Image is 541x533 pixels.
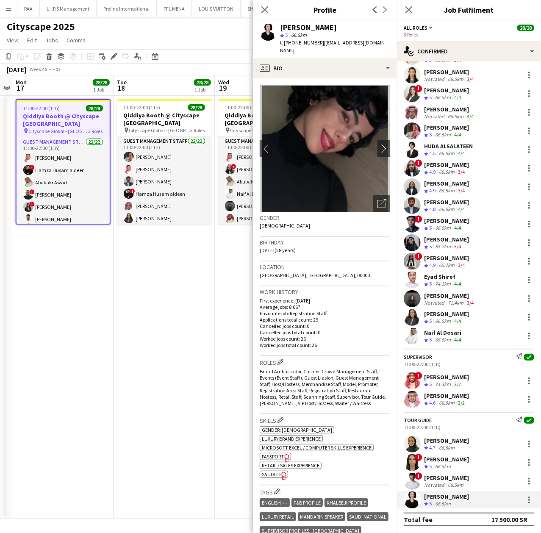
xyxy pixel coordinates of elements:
app-card-role: Guest Management Staff22/2211:00-22:00 (11h)[PERSON_NAME][PERSON_NAME][PERSON_NAME]!Hamza Husam a... [117,136,212,423]
span: All roles [404,25,427,31]
span: 4.8 [429,206,436,212]
span: 5 [429,336,432,343]
h3: Work history [260,288,390,296]
span: ! [415,85,422,92]
span: | [EMAIL_ADDRESS][DOMAIN_NAME] [280,39,387,53]
div: Not rated [424,76,446,82]
span: ! [231,164,236,169]
div: Total fee [404,515,433,524]
h3: Qiddiya Booth @ Cityscape [GEOGRAPHIC_DATA] [17,112,110,128]
div: +03 [53,66,61,72]
span: 3 Roles [89,128,103,134]
div: ENGLISH ++ [260,498,290,507]
span: 5 [429,381,432,387]
span: Comms [67,36,86,44]
div: [PERSON_NAME] [424,455,469,463]
div: SAUDI NATIONAL [347,512,388,521]
h3: Skills [260,416,390,425]
span: ! [415,159,422,167]
p: Cancelled jobs count: 0 [260,323,390,329]
span: 28/28 [86,105,103,111]
div: Supervisor [404,354,432,360]
span: 11:00-22:00 (11h) [124,104,161,111]
span: 11:00-22:00 (11h) [225,104,262,111]
span: Cityscape Global - [GEOGRAPHIC_DATA] [230,127,292,133]
div: 66.5km [437,400,456,407]
span: 5 [285,32,288,38]
button: L.I.P.S Management [40,0,97,17]
h3: Profile [253,4,397,15]
span: 5 [429,94,432,100]
img: Crew avatar or photo [260,85,390,212]
div: [PERSON_NAME] [424,86,469,94]
span: ! [30,189,35,194]
app-skills-label: 3/4 [467,300,474,306]
div: 11:00-22:00 (11h) [404,361,534,367]
div: 11:00-22:00 (11h)28/28Qiddiya Booth @ Cityscape [GEOGRAPHIC_DATA] Cityscape Global - [GEOGRAPHIC_... [218,99,313,225]
span: Cityscape Global - [GEOGRAPHIC_DATA] [29,128,89,134]
div: 11:00-22:00 (11h)28/28Qiddiya Booth @ Cityscape [GEOGRAPHIC_DATA] Cityscape Global - [GEOGRAPHIC_... [117,99,212,225]
p: Worked jobs total count: 26 [260,342,390,348]
h3: Roles [260,358,390,366]
app-skills-label: 4/4 [458,150,465,156]
span: Brand Ambassador, Cashier, Crowd Management Staff, Events (Event Staff), Guest Liasion, Guest Man... [260,368,386,406]
span: t. [PHONE_NUMBER] [280,39,324,46]
p: Favourite job: Registration Staff [260,310,390,316]
div: HUDA ALSALATEEN [424,142,473,150]
div: [PERSON_NAME] [424,493,469,500]
app-skills-label: 4/4 [454,336,461,343]
span: [DEMOGRAPHIC_DATA] [260,222,310,229]
app-skills-label: 4/4 [454,94,461,100]
div: [PERSON_NAME] [424,124,469,131]
span: Jobs [45,36,58,44]
div: [PERSON_NAME] [424,373,469,381]
button: All roles [404,25,434,31]
span: Luxury brand experience [262,436,321,442]
div: 55.7km [433,243,452,250]
h3: Job Fulfilment [397,4,541,15]
div: 66.5km [437,169,456,176]
div: 66.5km [433,500,452,508]
h3: Tags [260,487,390,496]
span: ! [30,165,35,170]
a: Jobs [42,35,61,46]
div: 66.5km [446,76,465,82]
p: First experience: [DATE] [260,297,390,304]
div: [PERSON_NAME] [424,68,475,76]
div: LUXURY RETAIL [260,512,296,521]
div: Tour Guide [404,417,432,423]
app-card-role: Guest Management Staff22/2211:00-22:00 (11h)[PERSON_NAME]!Hamza Husam aldeenAbubakr Awad![PERSON_... [17,137,110,424]
span: 5 [429,463,432,469]
div: [PERSON_NAME] [424,254,469,262]
span: 17 [14,83,27,93]
span: ! [30,202,35,207]
span: 28/28 [194,79,211,86]
div: 65.7km [437,262,456,269]
a: View [3,35,22,46]
h1: Cityscape 2025 [7,20,75,33]
button: RAA [17,0,40,17]
span: Cityscape Global - [GEOGRAPHIC_DATA] [129,127,191,133]
div: [PERSON_NAME] [424,105,475,113]
span: ! [415,372,422,380]
span: 28/28 [517,25,534,31]
div: Bio [253,58,397,78]
p: Average jobs: 8.667 [260,304,390,310]
button: Proline Interntational [97,0,157,17]
div: 66.5km [446,482,465,488]
div: 66.5km [437,206,456,213]
span: Microsoft Excel / Computer skills experience [262,444,372,451]
span: 4.7 [429,444,436,451]
app-card-role: Guest Management Staff22/2211:00-22:00 (11h)[PERSON_NAME]![PERSON_NAME]Abubakr AwadNaif Al Dosari... [218,136,313,423]
div: 1 Job [93,86,109,93]
app-skills-label: 4/4 [454,318,461,324]
div: 66.5km [437,150,456,157]
span: 4.9 [429,169,436,175]
span: [DATE] (28 years) [260,247,296,253]
h3: Location [260,263,390,271]
app-skills-label: 3/4 [454,243,461,250]
app-skills-label: 2/2 [454,381,461,387]
span: 66.5km [289,32,308,38]
p: Worked jobs count: 26 [260,336,390,342]
span: 4.6 [429,400,436,406]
